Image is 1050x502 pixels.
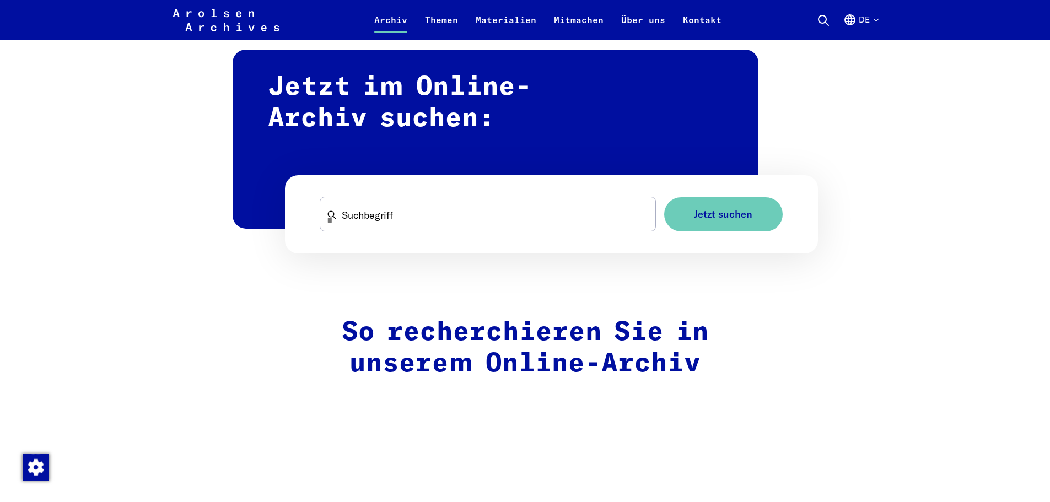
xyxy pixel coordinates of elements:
[467,13,545,40] a: Materialien
[365,7,730,33] nav: Primär
[545,13,612,40] a: Mitmachen
[233,49,758,228] h2: Jetzt im Online-Archiv suchen:
[416,13,467,40] a: Themen
[694,209,752,220] span: Jetzt suchen
[612,13,674,40] a: Über uns
[365,13,416,40] a: Archiv
[23,454,49,481] img: Zustimmung ändern
[674,13,730,40] a: Kontakt
[664,197,783,232] button: Jetzt suchen
[292,317,758,380] h2: So recherchieren Sie in unserem Online-Archiv
[843,13,878,40] button: Deutsch, Sprachauswahl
